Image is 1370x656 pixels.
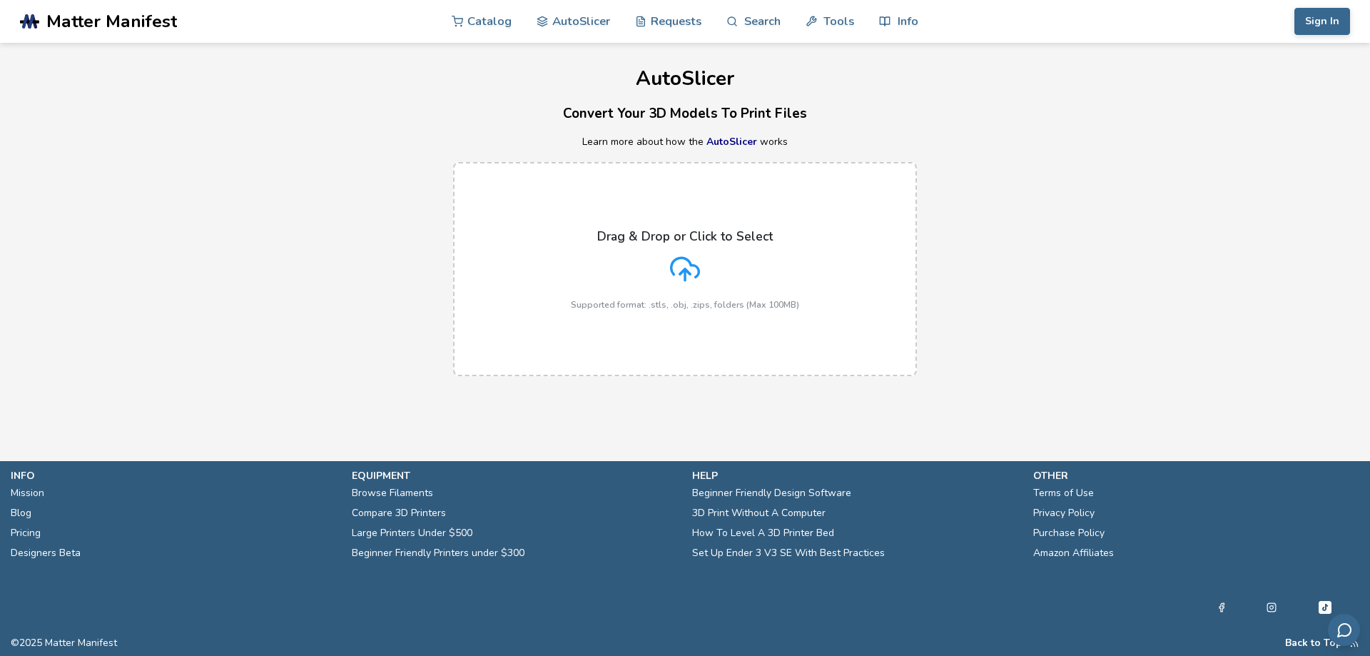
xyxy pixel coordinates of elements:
a: Beginner Friendly Printers under $300 [352,543,524,563]
p: Supported format: .stls, .obj, .zips, folders (Max 100MB) [571,300,799,310]
a: Privacy Policy [1033,503,1095,523]
a: Designers Beta [11,543,81,563]
a: Large Printers Under $500 [352,523,472,543]
a: 3D Print Without A Computer [692,503,826,523]
a: How To Level A 3D Printer Bed [692,523,834,543]
button: Send feedback via email [1328,614,1360,646]
a: Purchase Policy [1033,523,1105,543]
a: Facebook [1217,599,1227,616]
p: equipment [352,468,679,483]
a: RSS Feed [1349,637,1359,649]
a: Pricing [11,523,41,543]
a: Blog [11,503,31,523]
span: Matter Manifest [46,11,177,31]
span: © 2025 Matter Manifest [11,637,117,649]
a: Amazon Affiliates [1033,543,1114,563]
a: Set Up Ender 3 V3 SE With Best Practices [692,543,885,563]
a: AutoSlicer [706,135,757,148]
a: Compare 3D Printers [352,503,446,523]
a: Tiktok [1316,599,1334,616]
button: Sign In [1294,8,1350,35]
button: Back to Top [1285,637,1342,649]
a: Terms of Use [1033,483,1094,503]
a: Browse Filaments [352,483,433,503]
p: info [11,468,338,483]
p: help [692,468,1019,483]
p: other [1033,468,1360,483]
p: Drag & Drop or Click to Select [597,229,773,243]
a: Instagram [1267,599,1277,616]
a: Mission [11,483,44,503]
a: Beginner Friendly Design Software [692,483,851,503]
